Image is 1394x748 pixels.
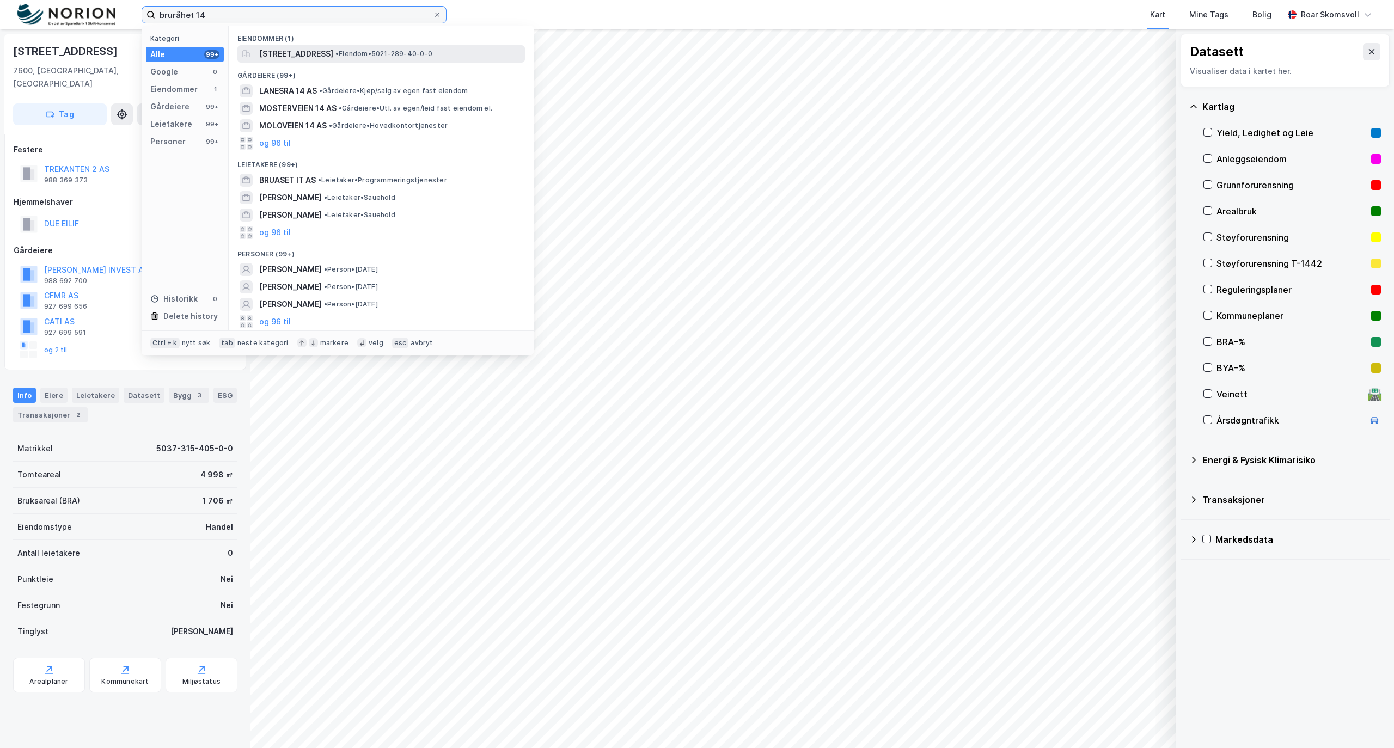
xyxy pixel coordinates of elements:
span: Leietaker • Sauehold [324,211,395,219]
div: Gårdeiere [14,244,237,257]
div: Festegrunn [17,599,60,612]
div: Transaksjoner [13,407,88,422]
div: 5037-315-405-0-0 [156,442,233,455]
button: og 96 til [259,137,291,150]
div: Kategori [150,34,224,42]
div: Matrikkel [17,442,53,455]
div: Støyforurensning T-1442 [1216,257,1367,270]
span: • [324,193,327,201]
div: 927 699 656 [44,302,87,311]
div: esc [392,338,409,348]
div: Leietakere (99+) [229,152,534,171]
div: 🛣️ [1367,387,1382,401]
div: [STREET_ADDRESS] [13,42,120,60]
span: [PERSON_NAME] [259,263,322,276]
div: 99+ [204,50,219,59]
div: Transaksjoner [1202,493,1381,506]
div: avbryt [411,339,433,347]
div: 2 [72,409,83,420]
div: 0 [211,295,219,303]
div: velg [369,339,383,347]
iframe: Chat Widget [1340,696,1394,748]
div: Ctrl + k [150,338,180,348]
span: • [318,176,321,184]
img: norion-logo.80e7a08dc31c2e691866.png [17,4,115,26]
span: • [324,283,327,291]
span: • [329,121,332,130]
input: Søk på adresse, matrikkel, gårdeiere, leietakere eller personer [155,7,433,23]
div: Nei [221,599,233,612]
div: Delete history [163,310,218,323]
div: Tomteareal [17,468,61,481]
div: Roar Skomsvoll [1301,8,1359,21]
button: og 96 til [259,226,291,239]
div: Arealplaner [29,677,68,686]
span: Gårdeiere • Utl. av egen/leid fast eiendom el. [339,104,492,113]
div: Kommuneplaner [1216,309,1367,322]
div: Kart [1150,8,1165,21]
div: Punktleie [17,573,53,586]
div: Handel [206,520,233,534]
div: Nei [221,573,233,586]
div: Veinett [1216,388,1364,401]
div: ESG [213,388,237,403]
div: BRA–% [1216,335,1367,348]
div: tab [219,338,235,348]
div: Reguleringsplaner [1216,283,1367,296]
button: Tag [13,103,107,125]
div: Energi & Fysisk Klimarisiko [1202,453,1381,467]
button: og 96 til [259,315,291,328]
div: markere [320,339,348,347]
div: Eiendommer (1) [229,26,534,45]
span: MOLOVEIEN 14 AS [259,119,327,132]
div: Personer (99+) [229,241,534,261]
div: 99+ [204,137,219,146]
div: 0 [211,68,219,76]
span: BRUASET IT AS [259,174,316,187]
span: Eiendom • 5021-289-40-0-0 [335,50,432,58]
div: 1 [211,85,219,94]
div: Leietakere [72,388,119,403]
div: Google [150,65,178,78]
div: Alle [150,48,165,61]
div: Yield, Ledighet og Leie [1216,126,1367,139]
div: Personer [150,135,186,148]
div: neste kategori [237,339,289,347]
div: Leietakere [150,118,192,131]
span: [STREET_ADDRESS] [259,47,333,60]
div: Gårdeiere (99+) [229,63,534,82]
div: 0 [228,547,233,560]
div: Eiendommer [150,83,198,96]
div: nytt søk [182,339,211,347]
span: • [324,211,327,219]
span: Leietaker • Sauehold [324,193,395,202]
span: • [324,300,327,308]
div: 927 699 591 [44,328,86,337]
div: 99+ [204,120,219,128]
span: • [339,104,342,112]
div: Markedsdata [1215,533,1381,546]
span: LANESRA 14 AS [259,84,317,97]
div: Støyforurensning [1216,231,1367,244]
div: Hjemmelshaver [14,195,237,209]
div: 4 998 ㎡ [200,468,233,481]
div: Datasett [1190,43,1244,60]
div: BYA–% [1216,361,1367,375]
span: Leietaker • Programmeringstjenester [318,176,447,185]
div: Miljøstatus [182,677,221,686]
span: Person • [DATE] [324,265,378,274]
div: Antall leietakere [17,547,80,560]
div: Arealbruk [1216,205,1367,218]
div: 988 692 700 [44,277,87,285]
div: Historikk [150,292,198,305]
div: Eiendomstype [17,520,72,534]
div: 3 [194,390,205,401]
div: 99+ [204,102,219,111]
div: Datasett [124,388,164,403]
div: Grunnforurensning [1216,179,1367,192]
span: MOSTERVEIEN 14 AS [259,102,337,115]
div: Visualiser data i kartet her. [1190,65,1380,78]
div: 1 706 ㎡ [203,494,233,507]
span: Person • [DATE] [324,283,378,291]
